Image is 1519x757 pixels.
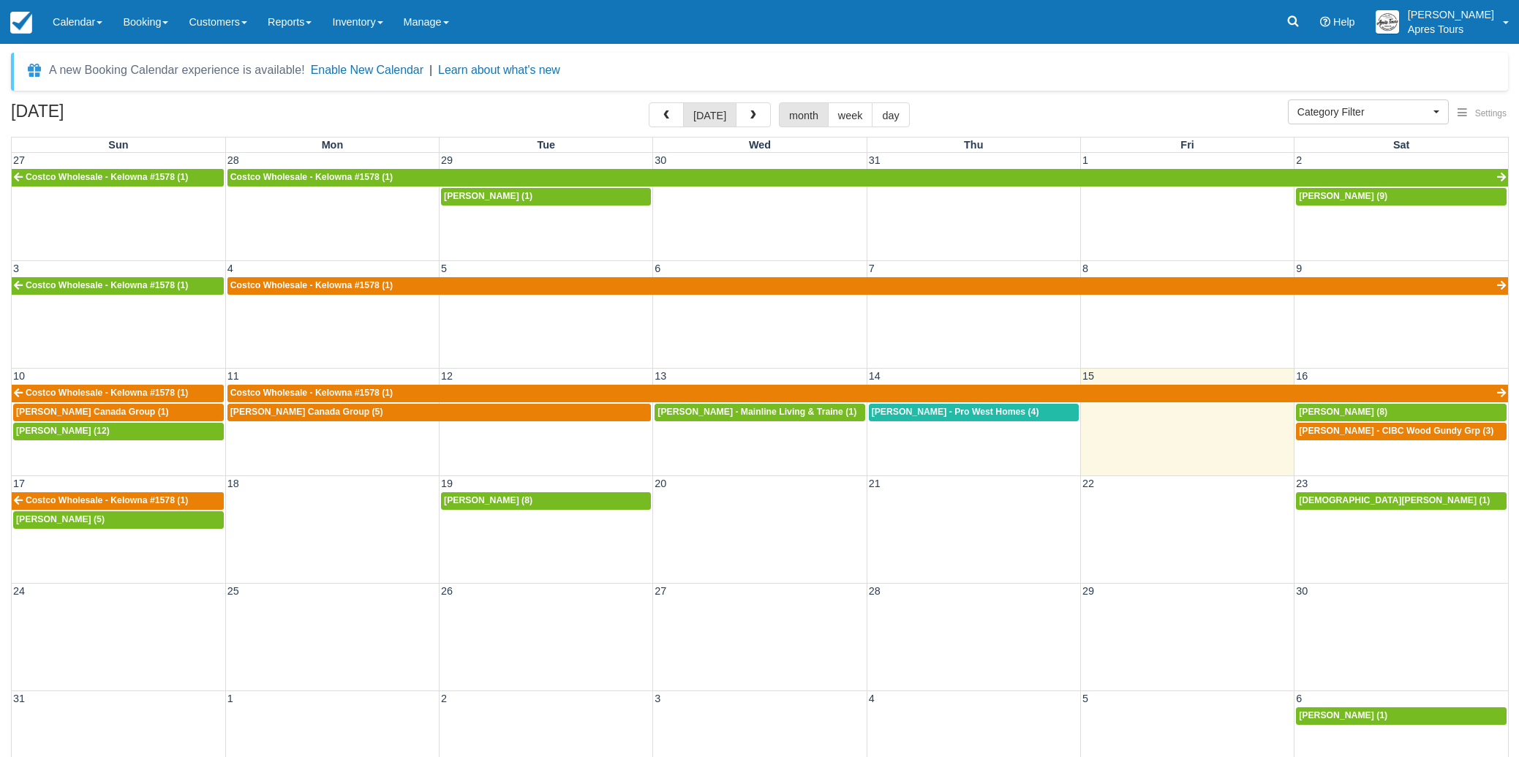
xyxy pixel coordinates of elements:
[440,585,454,597] span: 26
[1299,426,1493,436] span: [PERSON_NAME] - CIBC Wood Gundy Grp (3)
[12,370,26,382] span: 10
[108,139,128,151] span: Sun
[1294,585,1309,597] span: 30
[227,277,1508,295] a: Costco Wholesale - Kelowna #1578 (1)
[779,102,829,127] button: month
[1333,16,1355,28] span: Help
[438,64,560,76] a: Learn about what's new
[1299,710,1387,720] span: [PERSON_NAME] (1)
[440,154,454,166] span: 29
[1296,423,1507,440] a: [PERSON_NAME] - CIBC Wood Gundy Grp (3)
[12,478,26,489] span: 17
[1180,139,1194,151] span: Fri
[1376,10,1399,34] img: A1
[1296,492,1507,510] a: [DEMOGRAPHIC_DATA][PERSON_NAME] (1)
[441,492,651,510] a: [PERSON_NAME] (8)
[13,423,224,440] a: [PERSON_NAME] (12)
[1475,108,1507,118] span: Settings
[226,693,235,704] span: 1
[683,102,736,127] button: [DATE]
[657,407,856,417] span: [PERSON_NAME] - Mainline Living & Traine (1)
[1296,707,1507,725] a: [PERSON_NAME] (1)
[655,404,864,421] a: [PERSON_NAME] - Mainline Living & Traine (1)
[440,370,454,382] span: 12
[429,64,432,76] span: |
[12,154,26,166] span: 27
[230,280,393,290] span: Costco Wholesale - Kelowna #1578 (1)
[227,169,1508,187] a: Costco Wholesale - Kelowna #1578 (1)
[13,511,224,529] a: [PERSON_NAME] (5)
[311,63,423,78] button: Enable New Calendar
[440,478,454,489] span: 19
[16,407,169,417] span: [PERSON_NAME] Canada Group (1)
[322,139,344,151] span: Mon
[653,370,668,382] span: 13
[10,12,32,34] img: checkfront-main-nav-mini-logo.png
[226,585,241,597] span: 25
[12,492,224,510] a: Costco Wholesale - Kelowna #1578 (1)
[653,263,662,274] span: 6
[230,388,393,398] span: Costco Wholesale - Kelowna #1578 (1)
[11,102,196,129] h2: [DATE]
[1081,370,1096,382] span: 15
[867,154,882,166] span: 31
[12,385,224,402] a: Costco Wholesale - Kelowna #1578 (1)
[226,370,241,382] span: 11
[653,478,668,489] span: 20
[444,191,532,201] span: [PERSON_NAME] (1)
[869,404,1079,421] a: [PERSON_NAME] - Pro West Homes (4)
[440,263,448,274] span: 5
[1299,191,1387,201] span: [PERSON_NAME] (9)
[12,277,224,295] a: Costco Wholesale - Kelowna #1578 (1)
[1449,103,1515,124] button: Settings
[227,385,1508,402] a: Costco Wholesale - Kelowna #1578 (1)
[226,263,235,274] span: 4
[16,426,110,436] span: [PERSON_NAME] (12)
[872,102,909,127] button: day
[13,404,224,421] a: [PERSON_NAME] Canada Group (1)
[1320,17,1330,27] i: Help
[872,407,1039,417] span: [PERSON_NAME] - Pro West Homes (4)
[1294,478,1309,489] span: 23
[230,407,383,417] span: [PERSON_NAME] Canada Group (5)
[1288,99,1449,124] button: Category Filter
[49,61,305,79] div: A new Booking Calendar experience is available!
[1393,139,1409,151] span: Sat
[226,154,241,166] span: 28
[867,693,876,704] span: 4
[12,169,224,187] a: Costco Wholesale - Kelowna #1578 (1)
[867,478,882,489] span: 21
[867,370,882,382] span: 14
[226,478,241,489] span: 18
[12,693,26,704] span: 31
[1081,478,1096,489] span: 22
[1296,404,1507,421] a: [PERSON_NAME] (8)
[230,172,393,182] span: Costco Wholesale - Kelowna #1578 (1)
[444,495,532,505] span: [PERSON_NAME] (8)
[440,693,448,704] span: 2
[964,139,983,151] span: Thu
[537,139,555,151] span: Tue
[749,139,771,151] span: Wed
[1294,263,1303,274] span: 9
[1081,585,1096,597] span: 29
[653,585,668,597] span: 27
[1408,7,1494,22] p: [PERSON_NAME]
[1299,407,1387,417] span: [PERSON_NAME] (8)
[1081,263,1090,274] span: 8
[12,585,26,597] span: 24
[16,514,105,524] span: [PERSON_NAME] (5)
[1081,154,1090,166] span: 1
[1294,693,1303,704] span: 6
[653,154,668,166] span: 30
[867,585,882,597] span: 28
[1408,22,1494,37] p: Apres Tours
[653,693,662,704] span: 3
[26,388,188,398] span: Costco Wholesale - Kelowna #1578 (1)
[1297,105,1430,119] span: Category Filter
[1294,370,1309,382] span: 16
[26,280,188,290] span: Costco Wholesale - Kelowna #1578 (1)
[867,263,876,274] span: 7
[828,102,873,127] button: week
[441,188,651,206] a: [PERSON_NAME] (1)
